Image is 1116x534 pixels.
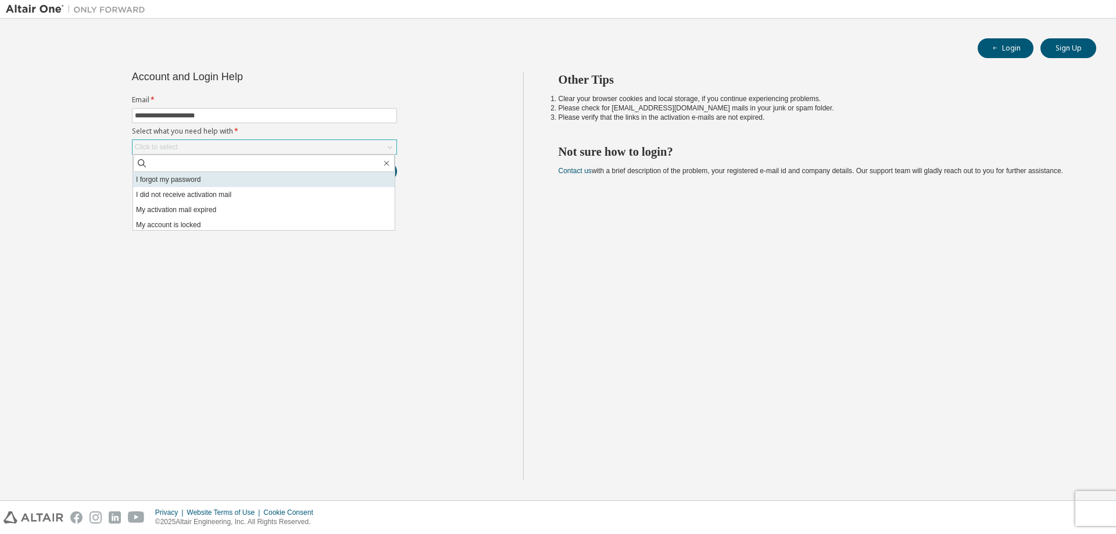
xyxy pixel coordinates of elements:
[559,167,592,175] a: Contact us
[559,113,1076,122] li: Please verify that the links in the activation e-mails are not expired.
[559,103,1076,113] li: Please check for [EMAIL_ADDRESS][DOMAIN_NAME] mails in your junk or spam folder.
[132,95,397,105] label: Email
[155,508,187,517] div: Privacy
[135,142,178,152] div: Click to select
[70,511,83,524] img: facebook.svg
[263,508,320,517] div: Cookie Consent
[559,72,1076,87] h2: Other Tips
[1040,38,1096,58] button: Sign Up
[3,511,63,524] img: altair_logo.svg
[559,167,1063,175] span: with a brief description of the problem, your registered e-mail id and company details. Our suppo...
[90,511,102,524] img: instagram.svg
[133,140,396,154] div: Click to select
[132,72,344,81] div: Account and Login Help
[559,94,1076,103] li: Clear your browser cookies and local storage, if you continue experiencing problems.
[6,3,151,15] img: Altair One
[128,511,145,524] img: youtube.svg
[187,508,263,517] div: Website Terms of Use
[133,172,395,187] li: I forgot my password
[978,38,1033,58] button: Login
[155,517,320,527] p: © 2025 Altair Engineering, Inc. All Rights Reserved.
[109,511,121,524] img: linkedin.svg
[132,127,397,136] label: Select what you need help with
[559,144,1076,159] h2: Not sure how to login?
